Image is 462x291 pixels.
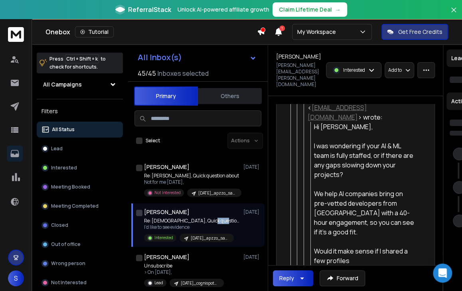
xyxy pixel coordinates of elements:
[154,190,181,196] p: Not Interested
[37,256,123,271] button: Wrong person
[314,246,417,265] div: Would it make sense if I shared a few profiles
[37,160,123,176] button: Interested
[49,55,106,71] p: Press to check for shortcuts.
[181,280,219,286] p: [DATE]_cognispot_wordpress_ind_29092025
[65,54,99,63] span: Ctrl + Shift + k
[279,26,285,31] span: 1
[144,173,240,179] p: Re: [PERSON_NAME], Quick question about
[308,93,417,122] div: [DATE][DATE] 3:20 PM < > wrote:
[45,26,257,37] div: Onebox
[276,62,321,88] p: [PERSON_NAME][EMAIL_ADDRESS][PERSON_NAME][DOMAIN_NAME]
[37,106,123,117] h3: Filters
[37,236,123,252] button: Out of office
[448,5,459,24] button: Close banner
[314,189,417,237] div: We help AI companies bring on pre-vetted developers from [GEOGRAPHIC_DATA] with a 40-hour engagem...
[51,260,85,267] p: Wrong person
[37,179,123,195] button: Meeting Booked
[37,122,123,138] button: All Status
[138,53,182,61] h1: All Inbox(s)
[178,6,269,14] p: Unlock AI-powered affiliate growth
[75,26,114,37] button: Tutorial
[191,235,229,241] p: [DATE]_apzzo_sa_wk40_30092025
[37,217,123,233] button: Closed
[388,67,402,73] p: Add to
[8,270,24,286] button: S
[243,164,261,170] p: [DATE]
[144,163,190,171] h1: [PERSON_NAME]
[154,235,173,241] p: Interested
[131,49,263,65] button: All Inbox(s)
[144,263,224,269] p: Unsubscribe
[144,179,240,185] p: Not for me [DATE],
[51,203,99,209] p: Meeting Completed
[51,184,90,190] p: Meeting Booked
[243,254,261,260] p: [DATE]
[51,241,81,248] p: Out of office
[198,87,262,105] button: Others
[37,141,123,157] button: Lead
[320,270,365,286] button: Forward
[144,253,190,261] h1: [PERSON_NAME]
[398,28,442,36] p: Get Free Credits
[144,218,240,224] p: Re: [DEMOGRAPHIC_DATA], Quick question about
[158,69,209,78] h3: Inboxes selected
[144,269,224,275] p: > On [DATE],
[273,270,313,286] button: Reply
[134,87,198,106] button: Primary
[37,77,123,92] button: All Campaigns
[37,275,123,291] button: Not Interested
[343,67,365,73] p: Interested
[128,5,171,14] span: ReferralStack
[51,145,63,152] p: Lead
[314,141,417,179] div: I was wondering if your AI & ML team is fully staffed, or if there are any gaps slowing down your...
[276,53,321,61] h1: [PERSON_NAME]
[272,2,347,17] button: Claim Lifetime Deal→
[144,208,190,216] h1: [PERSON_NAME]
[51,279,87,286] p: Not Interested
[43,81,82,88] h1: All Campaigns
[433,263,452,283] div: Open Intercom Messenger
[51,222,68,228] p: Closed
[138,69,156,78] span: 45 / 45
[314,122,417,132] div: Hi [PERSON_NAME],
[51,165,77,171] p: Interested
[154,280,163,286] p: Lead
[37,198,123,214] button: Meeting Completed
[335,6,341,14] span: →
[146,138,160,144] label: Select
[243,209,261,215] p: [DATE]
[144,224,240,230] p: I’d like to see evidence
[52,126,75,133] p: All Status
[198,190,237,196] p: [DATE]_apzzo_sa_wk40_29092025
[381,24,448,40] button: Get Free Credits
[279,274,294,282] div: Reply
[297,28,339,36] p: My Workspace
